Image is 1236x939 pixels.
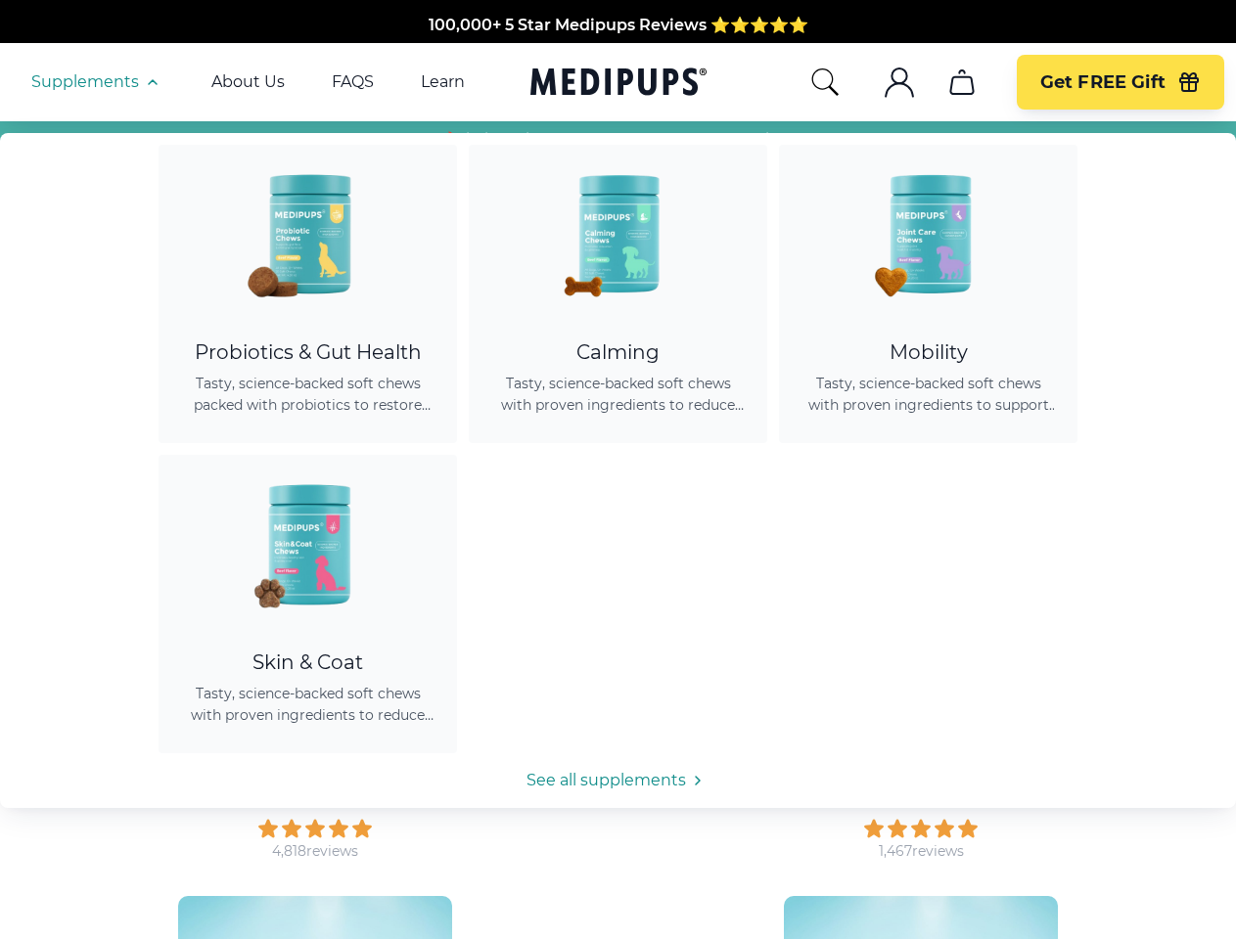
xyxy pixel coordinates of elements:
img: Calming Dog Chews - Medipups [530,145,707,321]
div: Probiotics & Gut Health [182,340,434,365]
img: Joint Care Chews - Medipups [841,145,1017,321]
button: cart [938,59,985,106]
button: account [876,59,923,106]
a: Medipups [530,64,707,104]
img: Skin & Coat Chews - Medipups [220,455,396,631]
span: Supplements [31,72,139,92]
span: 100,000+ 5 Star Medipups Reviews ⭐️⭐️⭐️⭐️⭐️ [429,16,808,34]
button: Get FREE Gift [1017,55,1224,110]
a: Joint Care Chews - MedipupsMobilityTasty, science-backed soft chews with proven ingredients to su... [779,145,1077,443]
div: 4,818 reviews [272,842,358,861]
a: About Us [211,72,285,92]
span: Get FREE Gift [1040,71,1166,94]
button: Supplements [31,70,164,94]
img: Probiotic Dog Chews - Medipups [220,145,396,321]
a: Calming Dog Chews - MedipupsCalmingTasty, science-backed soft chews with proven ingredients to re... [469,145,767,443]
span: Tasty, science-backed soft chews with proven ingredients to support joint health, improve mobilit... [802,373,1054,416]
a: Learn [421,72,465,92]
div: Skin & Coat [182,650,434,675]
span: Made In The [GEOGRAPHIC_DATA] from domestic & globally sourced ingredients [293,39,943,58]
a: Skin & Coat Chews - MedipupsSkin & CoatTasty, science-backed soft chews with proven ingredients t... [159,455,457,753]
span: Tasty, science-backed soft chews packed with probiotics to restore gut balance, ease itching, sup... [182,373,434,416]
div: 1,467 reviews [879,842,964,861]
div: Calming [492,340,744,365]
button: search [809,67,841,98]
a: FAQS [332,72,374,92]
div: Mobility [802,340,1054,365]
a: Probiotic Dog Chews - MedipupsProbiotics & Gut HealthTasty, science-backed soft chews packed with... [159,145,457,443]
span: Tasty, science-backed soft chews with proven ingredients to reduce shedding, promote healthy skin... [182,683,434,726]
span: Tasty, science-backed soft chews with proven ingredients to reduce anxiety, promote relaxation, a... [492,373,744,416]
